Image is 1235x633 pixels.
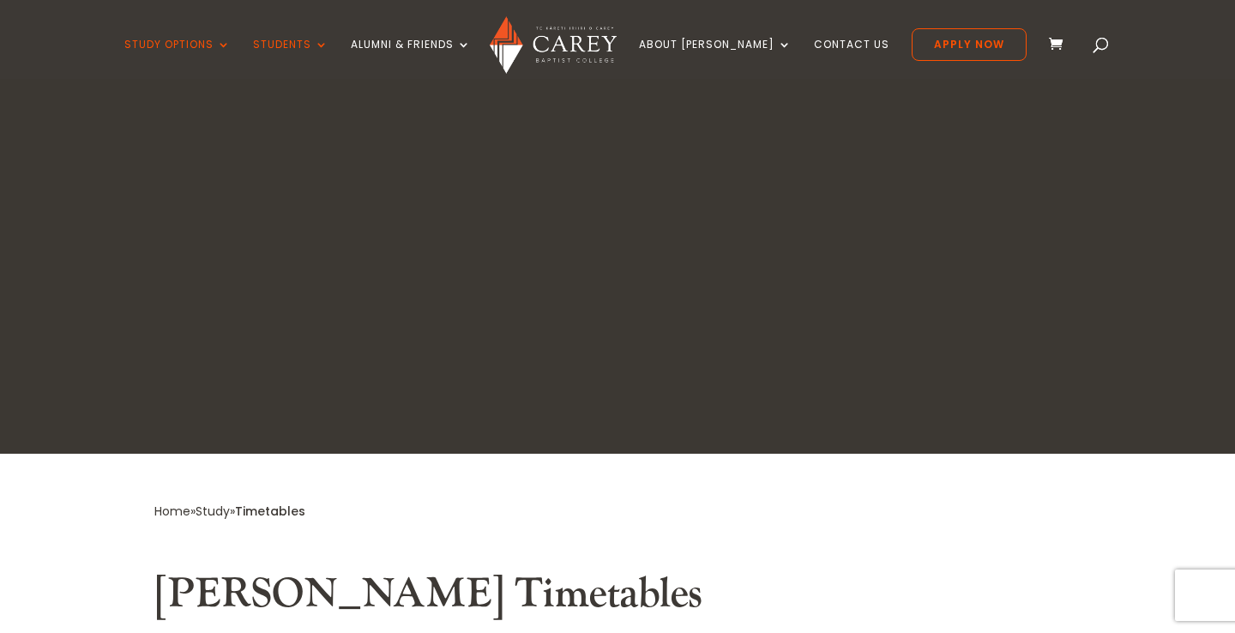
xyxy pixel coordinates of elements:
[124,39,231,79] a: Study Options
[814,39,889,79] a: Contact Us
[253,39,328,79] a: Students
[154,503,190,520] a: Home
[154,503,305,520] span: » »
[154,570,1081,628] h2: [PERSON_NAME] Timetables
[235,503,305,520] span: Timetables
[196,503,230,520] a: Study
[490,16,616,74] img: Carey Baptist College
[639,39,792,79] a: About [PERSON_NAME]
[351,39,471,79] a: Alumni & Friends
[912,28,1027,61] a: Apply Now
